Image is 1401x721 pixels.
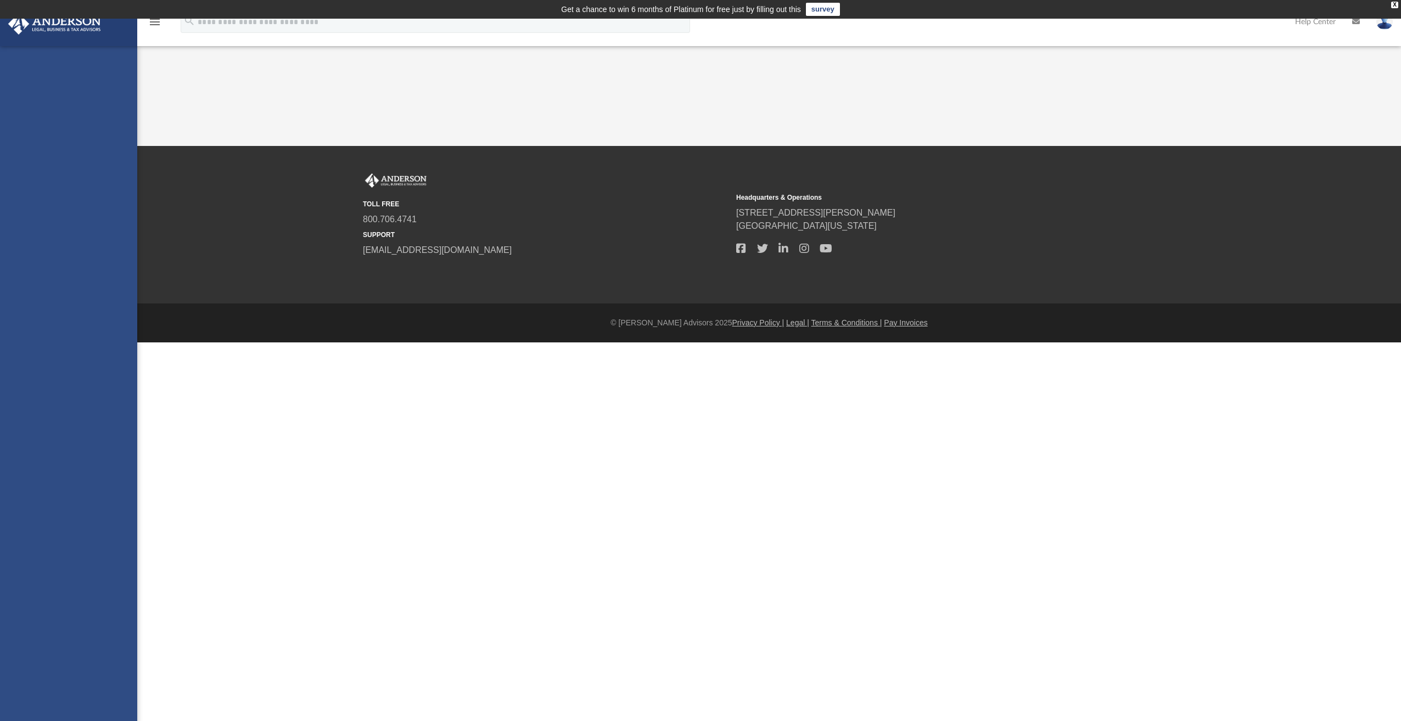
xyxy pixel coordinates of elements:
a: Pay Invoices [884,318,927,327]
a: menu [148,21,161,29]
a: [EMAIL_ADDRESS][DOMAIN_NAME] [363,245,512,255]
div: © [PERSON_NAME] Advisors 2025 [137,317,1401,329]
img: Anderson Advisors Platinum Portal [5,13,104,35]
div: close [1391,2,1398,8]
div: Get a chance to win 6 months of Platinum for free just by filling out this [561,3,801,16]
small: Headquarters & Operations [736,193,1102,202]
i: menu [148,15,161,29]
a: 800.706.4741 [363,215,417,224]
a: survey [806,3,840,16]
a: Privacy Policy | [732,318,784,327]
img: Anderson Advisors Platinum Portal [363,173,429,188]
a: [STREET_ADDRESS][PERSON_NAME] [736,208,895,217]
a: Terms & Conditions | [811,318,882,327]
a: Legal | [786,318,809,327]
a: [GEOGRAPHIC_DATA][US_STATE] [736,221,877,230]
img: User Pic [1376,14,1393,30]
small: TOLL FREE [363,199,728,209]
i: search [183,15,195,27]
small: SUPPORT [363,230,728,240]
